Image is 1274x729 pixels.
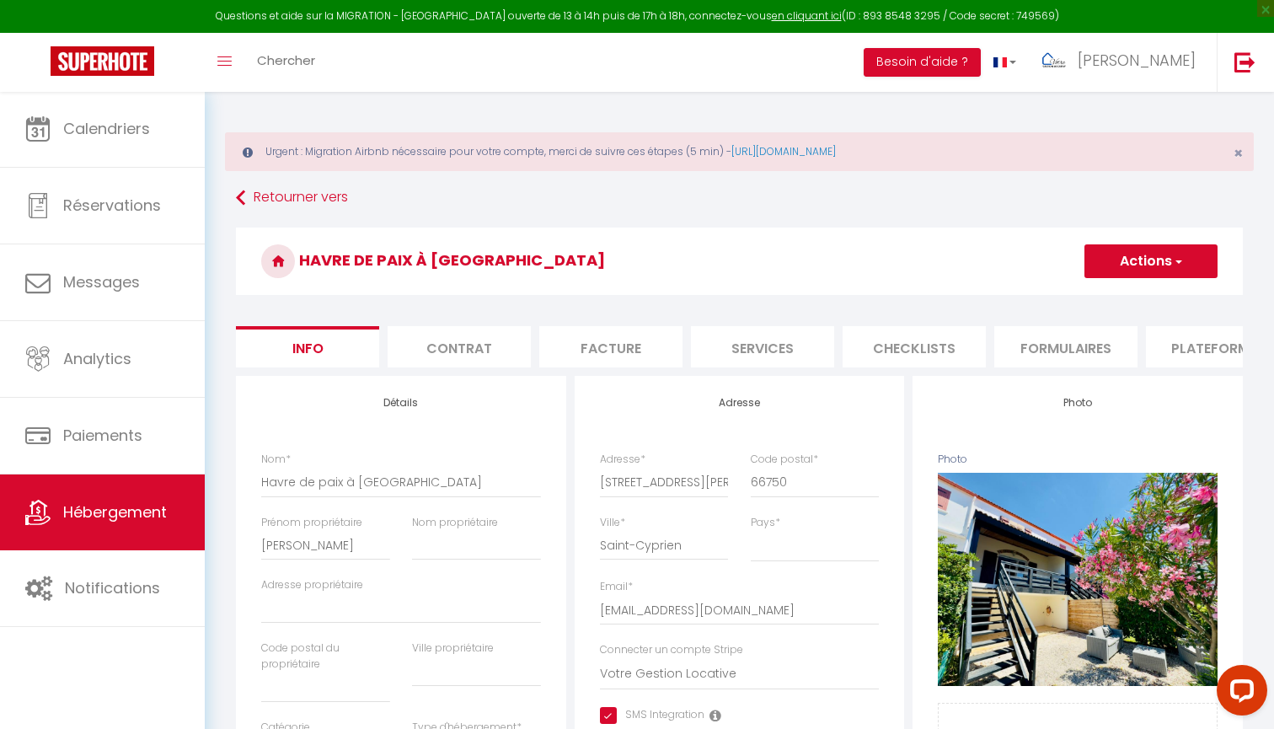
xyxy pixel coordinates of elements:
[938,452,967,468] label: Photo
[51,46,154,76] img: Super Booking
[412,641,494,657] label: Ville propriétaire
[1038,567,1118,592] button: Supprimer
[261,577,363,593] label: Adresse propriétaire
[261,515,362,531] label: Prénom propriétaire
[691,326,834,367] li: Services
[994,326,1137,367] li: Formulaires
[751,452,818,468] label: Code postal
[63,501,167,523] span: Hébergement
[1041,48,1067,73] img: ...
[1234,142,1243,163] span: ×
[65,577,160,598] span: Notifications
[388,326,531,367] li: Contrat
[539,326,682,367] li: Facture
[257,51,315,69] span: Chercher
[843,326,986,367] li: Checklists
[731,144,836,158] a: [URL][DOMAIN_NAME]
[1234,146,1243,161] button: Close
[63,348,131,369] span: Analytics
[63,195,161,216] span: Réservations
[236,326,379,367] li: Info
[751,515,780,531] label: Pays
[261,641,390,673] label: Code postal du propriétaire
[1078,50,1196,71] span: [PERSON_NAME]
[600,579,633,595] label: Email
[600,642,743,658] label: Connecter un compte Stripe
[236,183,1243,213] a: Retourner vers
[63,271,140,292] span: Messages
[864,48,981,77] button: Besoin d'aide ?
[1234,51,1255,72] img: logout
[236,228,1243,295] h3: Havre de paix à [GEOGRAPHIC_DATA]
[600,515,625,531] label: Ville
[63,118,150,139] span: Calendriers
[63,425,142,446] span: Paiements
[1084,244,1218,278] button: Actions
[261,397,541,409] h4: Détails
[600,452,645,468] label: Adresse
[244,33,328,92] a: Chercher
[1029,33,1217,92] a: ... [PERSON_NAME]
[225,132,1254,171] div: Urgent : Migration Airbnb nécessaire pour votre compte, merci de suivre ces étapes (5 min) -
[772,8,842,23] a: en cliquant ici
[261,452,291,468] label: Nom
[938,397,1218,409] h4: Photo
[412,515,498,531] label: Nom propriétaire
[600,397,880,409] h4: Adresse
[1203,658,1274,729] iframe: LiveChat chat widget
